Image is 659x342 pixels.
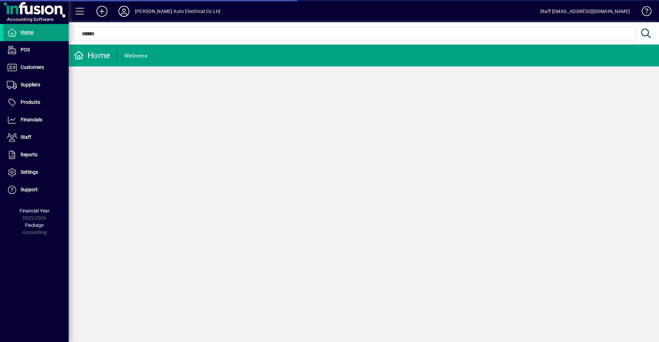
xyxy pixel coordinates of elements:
[3,111,69,129] a: Financials
[74,50,110,61] div: Home
[21,29,33,35] span: Home
[21,134,31,140] span: Staff
[21,82,40,87] span: Suppliers
[21,117,42,122] span: Financials
[21,169,38,175] span: Settings
[3,41,69,59] a: POS
[25,222,44,228] span: Package
[20,208,49,213] span: Financial Year
[3,76,69,94] a: Suppliers
[637,1,650,24] a: Knowledge Base
[3,164,69,181] a: Settings
[91,5,113,17] button: Add
[3,181,69,198] a: Support
[21,99,40,105] span: Products
[21,187,38,192] span: Support
[3,59,69,76] a: Customers
[540,6,630,17] div: Staff [EMAIL_ADDRESS][DOMAIN_NAME]
[3,94,69,111] a: Products
[113,5,135,17] button: Profile
[21,64,44,70] span: Customers
[21,152,37,157] span: Reports
[135,6,220,17] div: [PERSON_NAME] Auto Electrical Co Ltd
[3,146,69,163] a: Reports
[3,129,69,146] a: Staff
[124,50,147,61] div: Welcome
[21,47,30,52] span: POS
